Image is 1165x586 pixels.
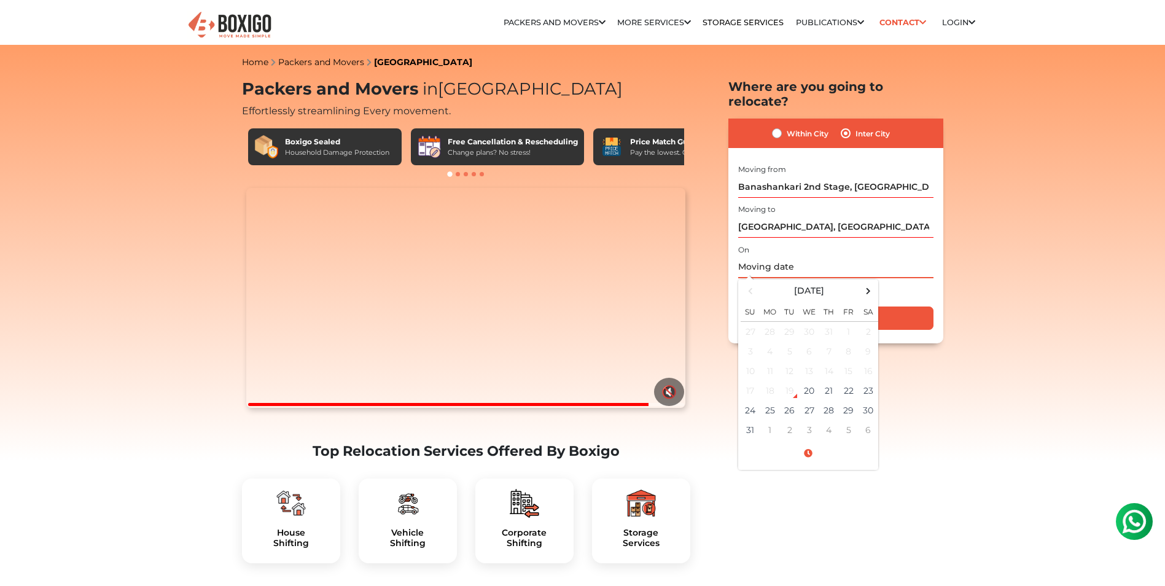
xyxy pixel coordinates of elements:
[800,300,819,322] th: We
[448,136,578,147] div: Free Cancellation & Rescheduling
[738,164,786,175] label: Moving from
[276,488,306,518] img: boxigo_packers_and_movers_plan
[741,448,876,459] a: Select Time
[738,176,933,198] input: Select Building or Nearest Landmark
[630,147,723,158] div: Pay the lowest. Guaranteed!
[187,10,273,41] img: Boxigo
[423,79,438,99] span: in
[602,528,680,549] h5: Storage Services
[781,381,799,400] div: 19
[418,79,623,99] span: [GEOGRAPHIC_DATA]
[742,283,758,299] span: Previous Month
[942,18,975,27] a: Login
[728,79,943,109] h2: Where are you going to relocate?
[285,147,389,158] div: Household Damage Protection
[819,300,839,322] th: Th
[510,488,539,518] img: boxigo_packers_and_movers_plan
[254,135,279,159] img: Boxigo Sealed
[630,136,723,147] div: Price Match Guarantee
[703,18,784,27] a: Storage Services
[242,57,268,68] a: Home
[860,283,876,299] span: Next Month
[278,57,364,68] a: Packers and Movers
[760,300,780,322] th: Mo
[504,18,606,27] a: Packers and Movers
[617,18,691,27] a: More services
[246,188,685,408] video: Your browser does not support the video tag.
[738,257,933,278] input: Moving date
[787,126,828,141] label: Within City
[738,216,933,238] input: Select Building or Nearest Landmark
[602,528,680,549] a: StorageServices
[859,300,878,322] th: Sa
[796,18,864,27] a: Publications
[760,282,859,300] th: Select Month
[12,12,37,37] img: whatsapp-icon.svg
[417,135,442,159] img: Free Cancellation & Rescheduling
[252,528,330,549] h5: House Shifting
[242,105,451,117] span: Effortlessly streamlining Every movement.
[654,378,684,406] button: 🔇
[780,300,800,322] th: Tu
[485,528,564,549] a: CorporateShifting
[368,528,447,549] h5: Vehicle Shifting
[738,244,749,256] label: On
[626,488,656,518] img: boxigo_packers_and_movers_plan
[242,443,690,459] h2: Top Relocation Services Offered By Boxigo
[855,126,890,141] label: Inter City
[876,13,930,32] a: Contact
[368,528,447,549] a: VehicleShifting
[599,135,624,159] img: Price Match Guarantee
[485,528,564,549] h5: Corporate Shifting
[285,136,389,147] div: Boxigo Sealed
[242,79,690,100] h1: Packers and Movers
[374,57,472,68] a: [GEOGRAPHIC_DATA]
[448,147,578,158] div: Change plans? No stress!
[741,300,760,322] th: Su
[738,204,776,215] label: Moving to
[252,528,330,549] a: HouseShifting
[393,488,423,518] img: boxigo_packers_and_movers_plan
[839,300,859,322] th: Fr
